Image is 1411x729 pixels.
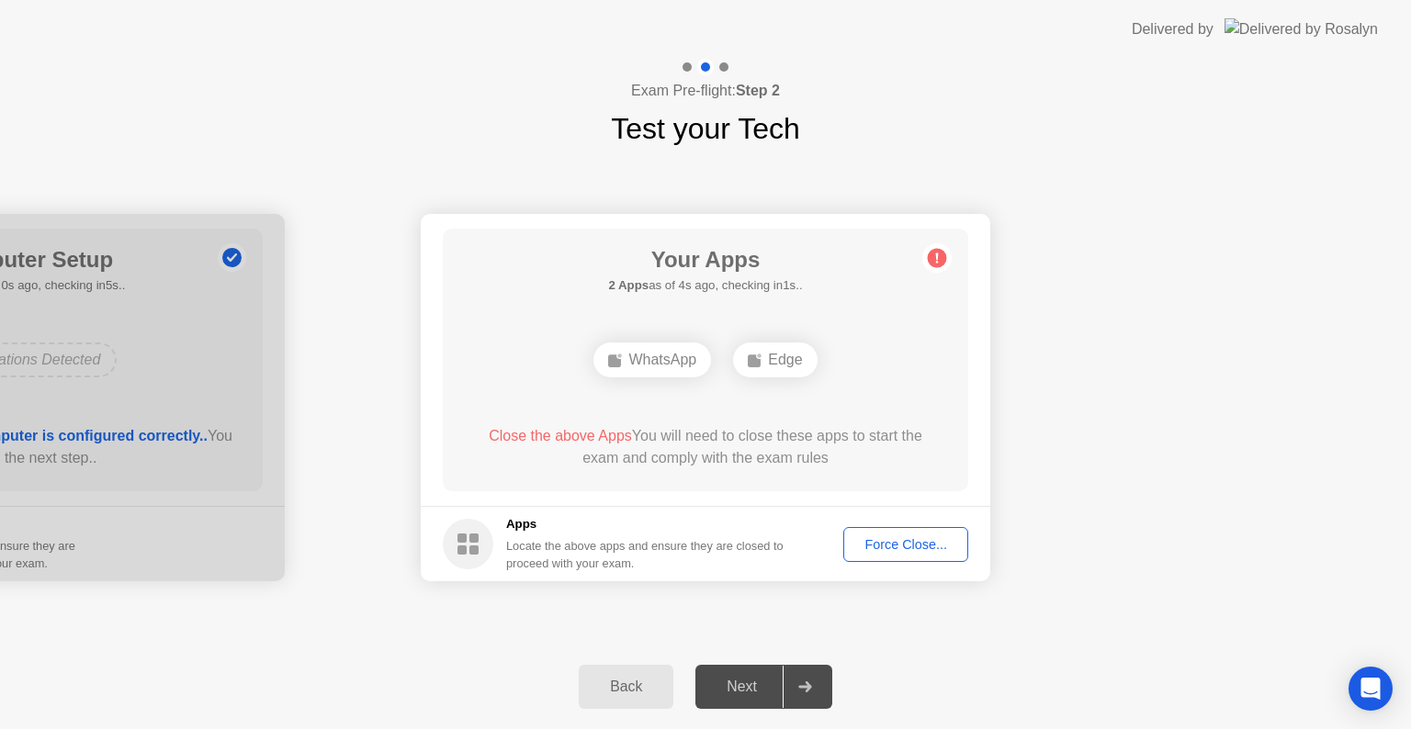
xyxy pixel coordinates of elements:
div: You will need to close these apps to start the exam and comply with the exam rules [469,425,943,469]
div: Locate the above apps and ensure they are closed to proceed with your exam. [506,537,785,572]
div: Back [584,679,668,695]
b: Step 2 [736,83,780,98]
button: Next [695,665,832,709]
span: Close the above Apps [489,428,632,443]
div: Open Intercom Messenger [1349,667,1393,711]
div: Delivered by [1132,18,1213,40]
img: Delivered by Rosalyn [1225,18,1378,39]
div: WhatsApp [593,342,711,377]
h1: Test your Tech [611,107,800,151]
button: Force Close... [843,527,968,562]
b: 2 Apps [608,278,649,292]
h4: Exam Pre-flight: [631,80,780,102]
h5: Apps [506,515,785,533]
div: Next [701,679,783,695]
div: Force Close... [850,537,962,552]
div: Edge [733,342,817,377]
button: Back [579,665,673,709]
h5: as of 4s ago, checking in1s.. [608,276,802,295]
h1: Your Apps [608,243,802,276]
